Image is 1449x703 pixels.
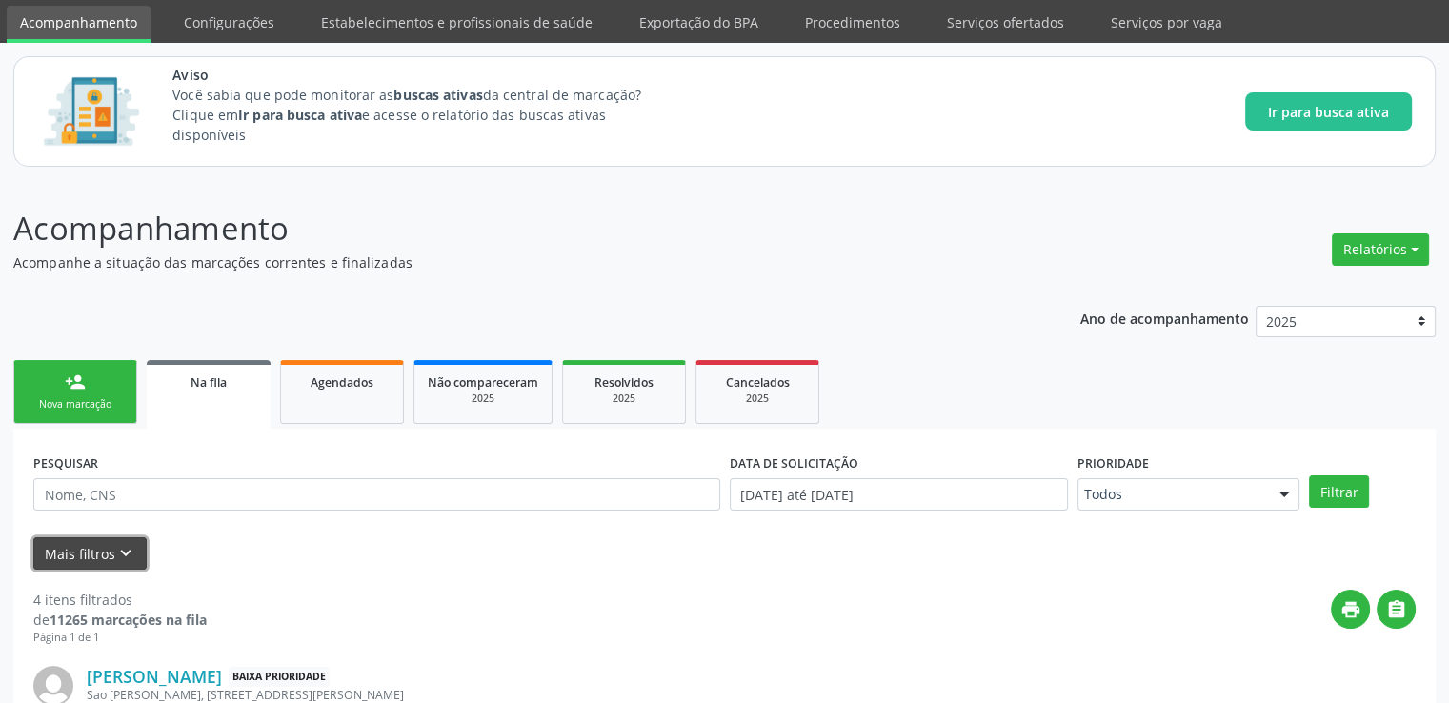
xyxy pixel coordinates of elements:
input: Nome, CNS [33,478,720,511]
span: Baixa Prioridade [229,667,330,687]
div: person_add [65,372,86,392]
input: Selecione um intervalo [730,478,1068,511]
span: Cancelados [726,374,790,391]
div: Nova marcação [28,397,123,412]
button: Filtrar [1309,475,1369,508]
i: keyboard_arrow_down [115,543,136,564]
a: Acompanhamento [7,6,151,43]
span: Na fila [191,374,227,391]
img: Imagem de CalloutCard [37,69,146,154]
span: Ir para busca ativa [1268,102,1389,122]
div: de [33,610,207,630]
span: Resolvidos [594,374,654,391]
div: 2025 [576,392,672,406]
div: Sao [PERSON_NAME], [STREET_ADDRESS][PERSON_NAME] [87,687,1130,703]
button: Mais filtroskeyboard_arrow_down [33,537,147,571]
p: Acompanhe a situação das marcações correntes e finalizadas [13,252,1009,272]
a: Serviços por vaga [1097,6,1236,39]
label: Prioridade [1077,449,1149,478]
p: Você sabia que pode monitorar as da central de marcação? Clique em e acesse o relatório das busca... [172,85,676,145]
span: Aviso [172,65,676,85]
label: PESQUISAR [33,449,98,478]
i:  [1386,599,1407,620]
div: 4 itens filtrados [33,590,207,610]
button:  [1377,590,1416,629]
span: Todos [1084,485,1261,504]
strong: buscas ativas [393,86,482,104]
a: Procedimentos [792,6,914,39]
p: Acompanhamento [13,205,1009,252]
i: print [1340,599,1361,620]
a: Exportação do BPA [626,6,772,39]
span: Não compareceram [428,374,538,391]
div: 2025 [710,392,805,406]
div: Página 1 de 1 [33,630,207,646]
span: Agendados [311,374,373,391]
button: Ir para busca ativa [1245,92,1412,131]
strong: 11265 marcações na fila [50,611,207,629]
a: Serviços ofertados [934,6,1077,39]
button: Relatórios [1332,233,1429,266]
p: Ano de acompanhamento [1080,306,1249,330]
strong: Ir para busca ativa [238,106,362,124]
a: Configurações [171,6,288,39]
button: print [1331,590,1370,629]
label: DATA DE SOLICITAÇÃO [730,449,858,478]
a: [PERSON_NAME] [87,666,222,687]
a: Estabelecimentos e profissionais de saúde [308,6,606,39]
div: 2025 [428,392,538,406]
